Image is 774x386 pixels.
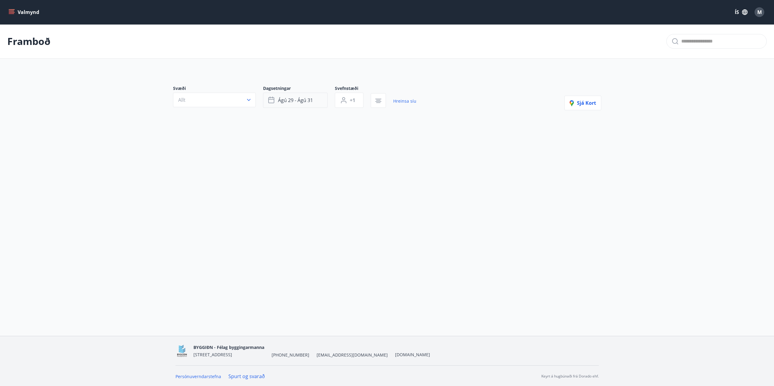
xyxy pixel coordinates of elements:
span: +1 [350,97,355,104]
span: Dagsetningar [263,85,335,93]
span: Svæði [173,85,263,93]
button: Sjá kort [564,96,601,110]
button: M [752,5,767,19]
span: BYGGIÐN - Félag byggingarmanna [193,344,264,350]
span: Svefnstæði [335,85,371,93]
span: [EMAIL_ADDRESS][DOMAIN_NAME] [317,352,388,358]
a: Hreinsa síu [393,94,416,108]
span: [PHONE_NUMBER] [272,352,309,358]
button: ágú 29 - ágú 31 [263,93,328,108]
span: Sjá kort [570,100,596,106]
p: Framboð [7,35,50,48]
p: Keyrt á hugbúnaði frá Dorado ehf. [541,374,599,379]
button: ÍS [731,7,751,18]
span: [STREET_ADDRESS] [193,352,232,357]
span: M [757,9,762,15]
a: Spurt og svarað [228,373,265,380]
span: ágú 29 - ágú 31 [278,97,313,104]
img: BKlGVmlTW1Qrz68WFGMFQUcXHWdQd7yePWMkvn3i.png [175,344,189,357]
a: Persónuverndarstefna [175,374,221,379]
button: menu [7,7,42,18]
span: Allt [178,97,186,103]
a: [DOMAIN_NAME] [395,352,430,357]
button: +1 [335,93,363,108]
button: Allt [173,93,256,107]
